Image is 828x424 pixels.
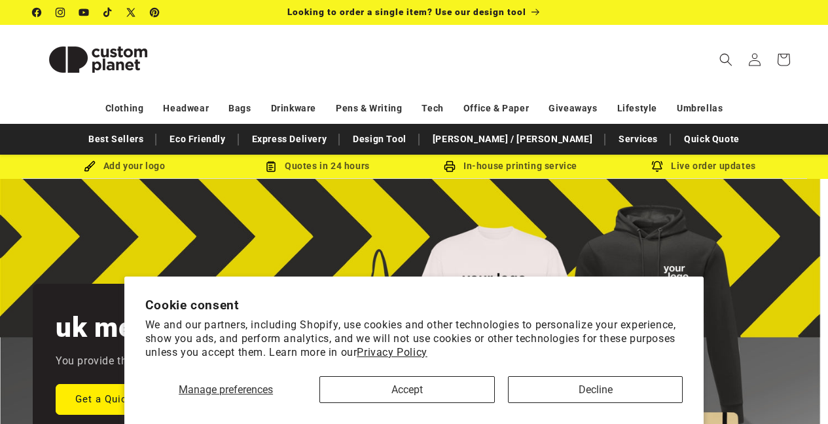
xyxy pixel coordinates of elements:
[271,97,316,120] a: Drinkware
[336,97,402,120] a: Pens & Writing
[265,161,277,172] img: Order Updates Icon
[228,97,251,120] a: Bags
[245,128,334,151] a: Express Delivery
[617,97,657,120] a: Lifestyle
[179,383,273,396] span: Manage preferences
[56,352,236,371] p: You provide the logo, we do the rest.
[145,318,683,359] p: We and our partners, including Shopify, use cookies and other technologies to personalize your ex...
[105,97,144,120] a: Clothing
[287,7,526,17] span: Looking to order a single item? Use our design tool
[463,97,529,120] a: Office & Paper
[607,158,801,174] div: Live order updates
[711,45,740,74] summary: Search
[163,97,209,120] a: Headwear
[145,298,683,313] h2: Cookie consent
[319,376,494,403] button: Accept
[677,97,723,120] a: Umbrellas
[221,158,414,174] div: Quotes in 24 hours
[508,376,683,403] button: Decline
[145,376,307,403] button: Manage preferences
[612,128,664,151] a: Services
[56,310,293,345] h2: uk merch printing.
[426,128,599,151] a: [PERSON_NAME] / [PERSON_NAME]
[28,158,221,174] div: Add your logo
[84,161,96,172] img: Brush Icon
[56,383,185,414] a: Get a Quick Quote
[346,128,413,151] a: Design Tool
[414,158,607,174] div: In-house printing service
[444,161,456,172] img: In-house printing
[33,30,164,89] img: Custom Planet
[677,128,746,151] a: Quick Quote
[163,128,232,151] a: Eco Friendly
[549,97,597,120] a: Giveaways
[357,346,427,358] a: Privacy Policy
[28,25,169,94] a: Custom Planet
[422,97,443,120] a: Tech
[651,161,663,172] img: Order updates
[82,128,150,151] a: Best Sellers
